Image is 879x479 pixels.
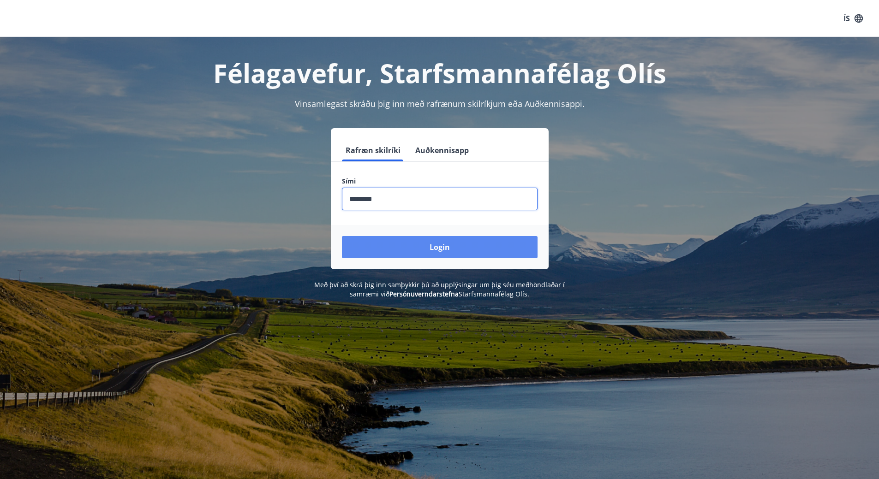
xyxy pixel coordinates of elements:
[119,55,761,90] h1: Félagavefur, Starfsmannafélag Olís
[295,98,585,109] span: Vinsamlegast skráðu þig inn með rafrænum skilríkjum eða Auðkennisappi.
[342,139,404,161] button: Rafræn skilríki
[838,10,868,27] button: ÍS
[412,139,472,161] button: Auðkennisapp
[342,236,538,258] button: Login
[314,280,565,298] span: Með því að skrá þig inn samþykkir þú að upplýsingar um þig séu meðhöndlaðar í samræmi við Starfsm...
[389,290,459,298] a: Persónuverndarstefna
[342,177,538,186] label: Sími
